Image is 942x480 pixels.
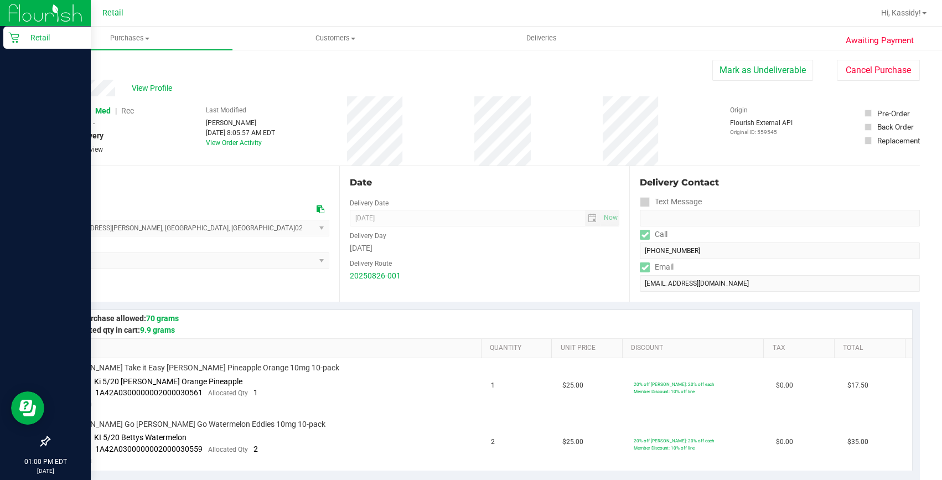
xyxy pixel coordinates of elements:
a: Discount [631,344,759,353]
p: Original ID: 559545 [730,128,793,136]
span: Member Discount: 10% off line [634,445,695,451]
span: - [93,118,95,128]
span: Allocated Qty [208,389,248,397]
label: Last Modified [206,105,246,115]
span: $25.00 [562,437,583,447]
label: Delivery Route [350,259,392,269]
p: [DATE] [5,467,86,475]
span: KI 5/20 Bettys Watermelon [94,433,187,442]
span: 20% off [PERSON_NAME]: 20% off each [634,381,714,387]
span: | [115,106,117,115]
span: Max purchase allowed: [65,314,179,323]
button: Cancel Purchase [837,60,920,81]
span: $0.00 [776,437,793,447]
div: Pre-Order [877,108,909,119]
div: Delivery Contact [640,176,920,189]
span: Deliveries [511,33,572,43]
span: 2 [253,445,258,453]
label: Delivery Date [350,198,389,208]
a: Purchases [27,27,232,50]
span: Med [95,106,111,115]
input: Format: (999) 999-9999 [640,242,920,259]
span: 70 grams [146,314,179,323]
a: Tax [773,344,830,353]
span: Customers [233,33,438,43]
div: Location [49,176,329,189]
div: [PERSON_NAME] [206,118,275,128]
span: [PERSON_NAME] Take it Easy [PERSON_NAME] Pineapple Orange 10mg 10-pack [64,363,339,373]
p: Retail [19,31,86,44]
a: Unit Price [561,344,618,353]
span: Estimated qty in cart: [65,326,175,334]
span: Member Discount: 10% off line [634,389,695,394]
a: View Order Activity [206,139,262,147]
inline-svg: Retail [8,32,19,43]
span: Allocated Qty [208,446,248,453]
a: Quantity [490,344,547,353]
label: Call [640,226,667,242]
span: 20% off [PERSON_NAME]: 20% off each [634,438,714,443]
a: Total [843,344,900,353]
span: [PERSON_NAME] Go [PERSON_NAME] Go Watermelon Eddies 10mg 10-pack [64,419,325,430]
span: 1A42A0300000002000030561 [95,388,203,397]
span: View Profile [132,82,176,94]
span: Purchases [27,33,232,43]
span: 1 [253,388,258,397]
a: SKU [65,344,477,353]
div: Replacement [877,135,919,146]
span: 1 [491,380,495,391]
div: [DATE] [350,242,620,254]
div: Date [350,176,620,189]
label: Origin [730,105,748,115]
span: Rec [121,106,134,115]
input: Format: (999) 999-9999 [640,210,920,226]
a: Customers [232,27,438,50]
label: Delivery Day [350,231,386,241]
div: [DATE] 8:05:57 AM EDT [206,128,275,138]
p: 01:00 PM EDT [5,457,86,467]
span: $0.00 [776,380,793,391]
span: 1A42A0300000002000030559 [95,445,203,453]
span: $17.50 [847,380,868,391]
a: Deliveries [438,27,644,50]
iframe: Resource center [11,391,44,425]
div: Copy address to clipboard [317,204,324,215]
label: Email [640,259,674,275]
span: Awaiting Payment [846,34,914,47]
span: Hi, Kassidy! [881,8,921,17]
span: Ki 5/20 [PERSON_NAME] Orange Pineapple [94,377,242,386]
span: 9.9 grams [140,326,175,334]
span: Retail [102,8,123,18]
div: Flourish External API [730,118,793,136]
div: Back Order [877,121,913,132]
label: Text Message [640,194,702,210]
span: $25.00 [562,380,583,391]
a: 20250826-001 [350,271,401,280]
span: 2 [491,437,495,447]
button: Mark as Undeliverable [712,60,813,81]
span: $35.00 [847,437,868,447]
